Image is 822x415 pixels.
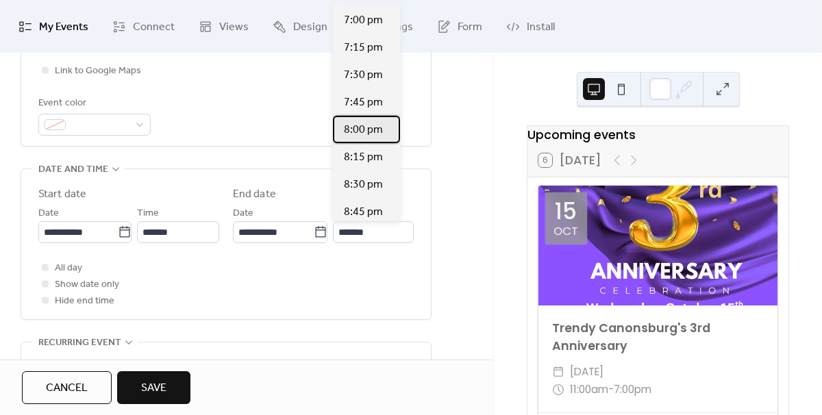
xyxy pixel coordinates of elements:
div: ​ [552,381,564,399]
span: Recurring event [38,335,121,351]
div: ​ [552,363,564,381]
span: 8:45 pm [344,204,383,221]
div: 15 [555,200,577,223]
div: Trendy Canonsburg's 3rd Anniversary [538,319,777,355]
div: Start date [38,186,86,203]
span: Show date only [55,277,119,293]
span: 8:00 pm [344,122,383,138]
span: Install [527,16,555,38]
a: Views [188,5,259,47]
span: Save [141,380,166,397]
a: Connect [102,5,185,47]
span: 8:15 pm [344,149,383,166]
a: Install [496,5,565,47]
a: Form [427,5,493,47]
span: 11:00am [570,381,608,399]
span: 8:30 pm [344,177,383,193]
span: Cancel [46,380,88,397]
a: My Events [8,5,99,47]
span: 7:30 pm [344,67,383,84]
span: Date and time [38,162,108,178]
span: Hide end time [55,293,114,310]
span: My Events [39,16,88,38]
span: Link to Google Maps [55,63,141,79]
span: 7:15 pm [344,40,383,56]
span: 7:00pm [614,381,651,399]
div: Oct [553,226,578,238]
div: Upcoming events [527,126,788,144]
span: Date [233,205,253,222]
div: Event color [38,95,148,112]
button: Save [117,371,190,404]
span: Design [293,16,327,38]
span: 7:45 pm [344,95,383,111]
div: End date [233,186,276,203]
span: Form [458,16,482,38]
a: Design [262,5,338,47]
span: Date [38,205,59,222]
button: Cancel [22,371,112,404]
span: All day [55,260,82,277]
span: Time [137,205,159,222]
span: Connect [133,16,175,38]
span: [DATE] [570,363,603,381]
span: 7:00 pm [344,12,383,29]
span: Views [219,16,249,38]
span: - [608,381,614,399]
